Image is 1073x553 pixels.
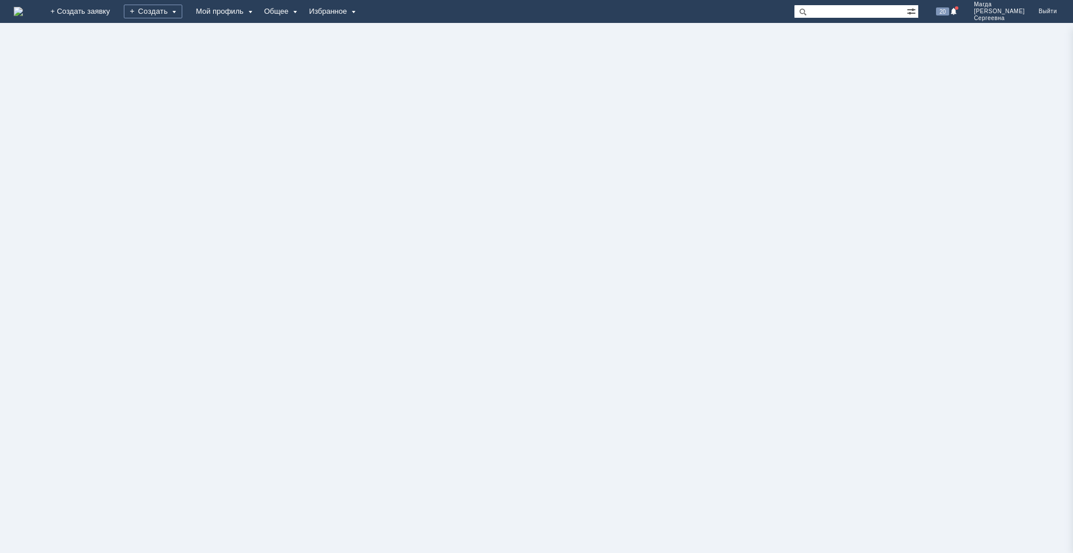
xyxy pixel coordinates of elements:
span: Магда [974,1,1025,8]
span: Расширенный поиск [907,5,918,16]
img: logo [14,7,23,16]
span: Сергеевна [974,15,1025,22]
span: 20 [936,7,949,15]
div: Создать [124,5,182,18]
a: Перейти на домашнюю страницу [14,7,23,16]
span: [PERSON_NAME] [974,8,1025,15]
